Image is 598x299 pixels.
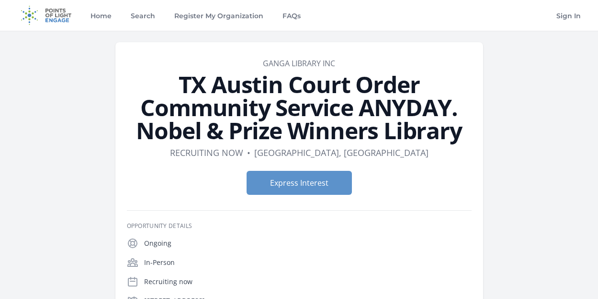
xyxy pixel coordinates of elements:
dd: Recruiting now [170,146,243,159]
p: In-Person [144,258,472,267]
a: GANGA LIBRARY INC [263,58,335,69]
div: • [247,146,250,159]
h1: TX Austin Court Order Community Service ANYDAY. Nobel & Prize Winners Library [127,73,472,142]
h3: Opportunity Details [127,222,472,230]
p: Recruiting now [144,277,472,287]
p: Ongoing [144,239,472,248]
button: Express Interest [247,171,352,195]
dd: [GEOGRAPHIC_DATA], [GEOGRAPHIC_DATA] [254,146,429,159]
